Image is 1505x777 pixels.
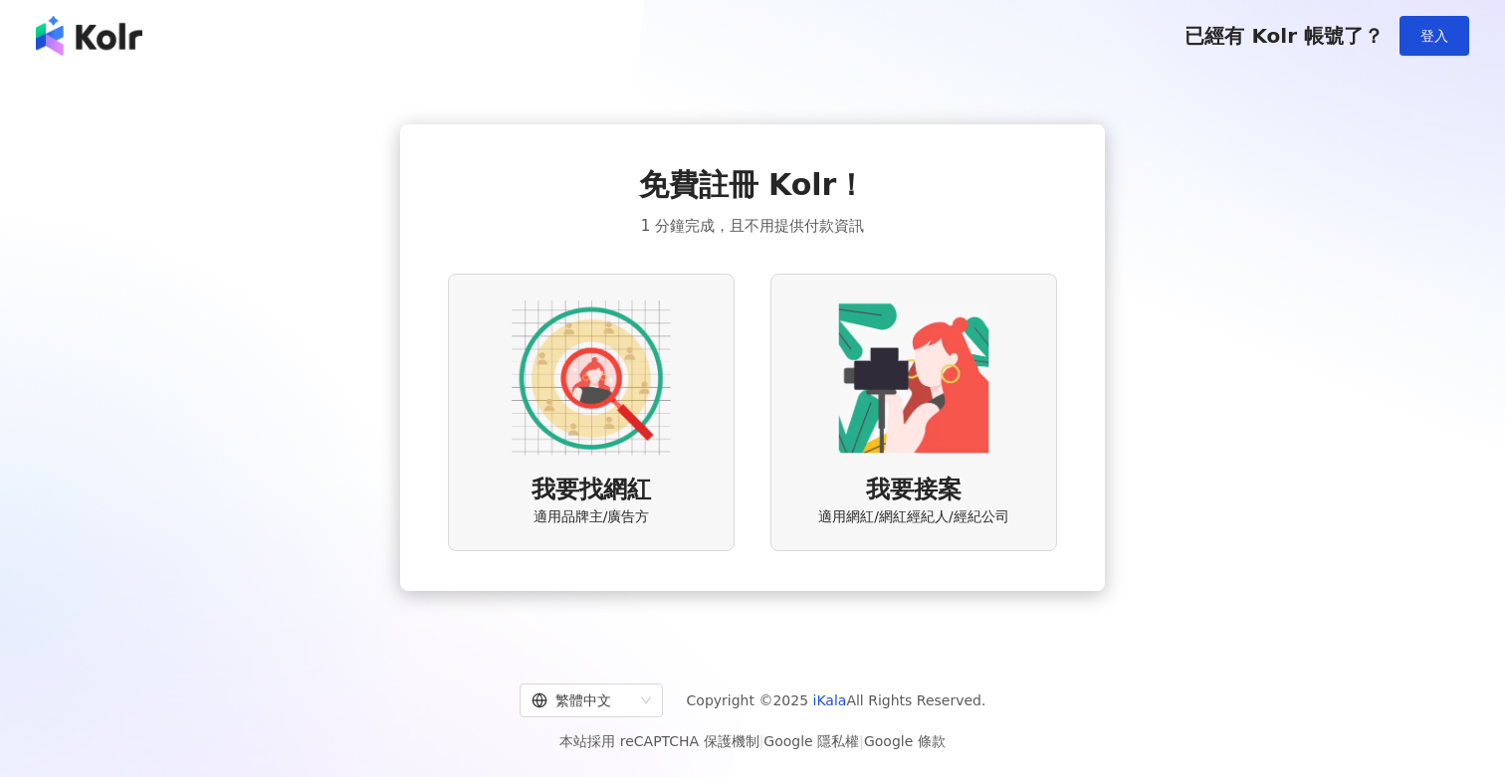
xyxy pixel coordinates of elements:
a: Google 條款 [864,733,946,749]
span: 適用品牌主/廣告方 [534,507,650,527]
a: Google 隱私權 [763,733,859,749]
span: 我要找網紅 [532,474,651,507]
button: 登入 [1399,16,1469,56]
span: | [859,733,864,749]
span: Copyright © 2025 All Rights Reserved. [687,688,986,712]
img: AD identity option [512,298,671,458]
div: 繁體中文 [532,684,633,716]
a: iKala [813,692,847,708]
span: 本站採用 reCAPTCHA 保護機制 [559,729,945,753]
span: 免費註冊 Kolr！ [639,164,867,206]
span: 我要接案 [866,474,962,507]
span: 1 分鐘完成，且不用提供付款資訊 [641,214,864,238]
img: KOL identity option [834,298,993,458]
span: 已經有 Kolr 帳號了？ [1184,24,1384,48]
span: 適用網紅/網紅經紀人/經紀公司 [818,507,1008,527]
span: | [759,733,764,749]
span: 登入 [1420,28,1448,44]
img: logo [36,16,142,56]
